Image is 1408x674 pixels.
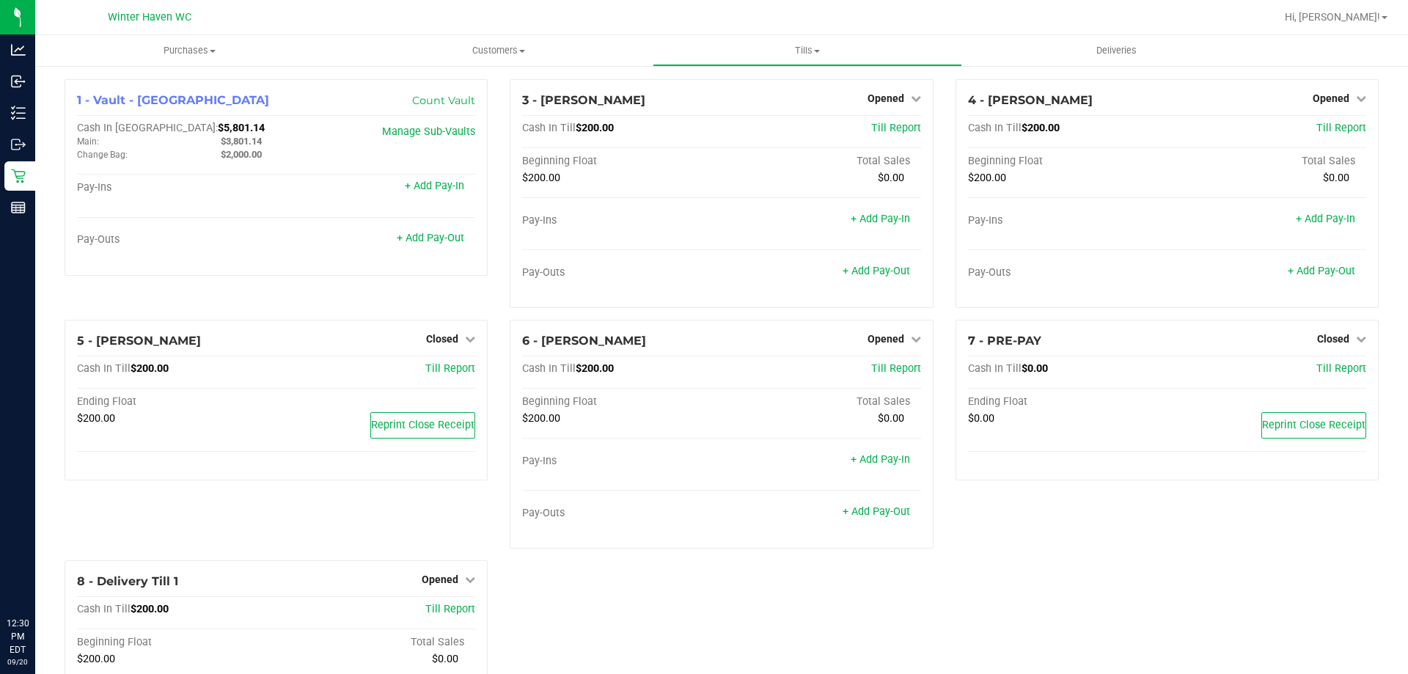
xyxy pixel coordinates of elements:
[878,172,904,184] span: $0.00
[653,35,961,66] a: Tills
[968,412,994,425] span: $0.00
[722,395,921,409] div: Total Sales
[522,334,646,348] span: 6 - [PERSON_NAME]
[522,455,722,468] div: Pay-Ins
[1262,419,1365,431] span: Reprint Close Receipt
[131,362,169,375] span: $200.00
[77,653,115,665] span: $200.00
[11,74,26,89] inline-svg: Inbound
[1288,265,1355,277] a: + Add Pay-Out
[432,653,458,665] span: $0.00
[77,412,115,425] span: $200.00
[968,395,1167,409] div: Ending Float
[344,35,653,66] a: Customers
[426,333,458,345] span: Closed
[11,137,26,152] inline-svg: Outbound
[722,155,921,168] div: Total Sales
[35,44,344,57] span: Purchases
[7,656,29,667] p: 09/20
[968,172,1006,184] span: $200.00
[1022,122,1060,134] span: $200.00
[1077,44,1156,57] span: Deliveries
[11,169,26,183] inline-svg: Retail
[77,136,99,147] span: Main:
[11,200,26,215] inline-svg: Reports
[868,333,904,345] span: Opened
[968,155,1167,168] div: Beginning Float
[382,125,475,138] a: Manage Sub-Vaults
[968,362,1022,375] span: Cash In Till
[1313,92,1349,104] span: Opened
[1167,155,1366,168] div: Total Sales
[425,603,475,615] a: Till Report
[522,122,576,134] span: Cash In Till
[843,265,910,277] a: + Add Pay-Out
[108,11,191,23] span: Winter Haven WC
[1296,213,1355,225] a: + Add Pay-In
[77,362,131,375] span: Cash In Till
[968,334,1041,348] span: 7 - PRE-PAY
[576,362,614,375] span: $200.00
[77,233,276,246] div: Pay-Outs
[1022,362,1048,375] span: $0.00
[77,150,128,160] span: Change Bag:
[218,122,265,134] span: $5,801.14
[77,181,276,194] div: Pay-Ins
[871,122,921,134] a: Till Report
[131,603,169,615] span: $200.00
[370,412,475,439] button: Reprint Close Receipt
[851,453,910,466] a: + Add Pay-In
[968,266,1167,279] div: Pay-Outs
[522,412,560,425] span: $200.00
[77,574,178,588] span: 8 - Delivery Till 1
[371,419,474,431] span: Reprint Close Receipt
[345,44,652,57] span: Customers
[1316,362,1366,375] a: Till Report
[11,106,26,120] inline-svg: Inventory
[77,334,201,348] span: 5 - [PERSON_NAME]
[15,557,59,601] iframe: Resource center
[276,636,476,649] div: Total Sales
[77,603,131,615] span: Cash In Till
[871,362,921,375] a: Till Report
[1316,122,1366,134] a: Till Report
[522,362,576,375] span: Cash In Till
[968,214,1167,227] div: Pay-Ins
[522,172,560,184] span: $200.00
[1323,172,1349,184] span: $0.00
[962,35,1271,66] a: Deliveries
[522,155,722,168] div: Beginning Float
[221,136,262,147] span: $3,801.14
[868,92,904,104] span: Opened
[77,93,269,107] span: 1 - Vault - [GEOGRAPHIC_DATA]
[968,93,1093,107] span: 4 - [PERSON_NAME]
[405,180,464,192] a: + Add Pay-In
[653,44,961,57] span: Tills
[843,505,910,518] a: + Add Pay-Out
[522,395,722,409] div: Beginning Float
[412,94,475,107] a: Count Vault
[1317,333,1349,345] span: Closed
[221,149,262,160] span: $2,000.00
[878,412,904,425] span: $0.00
[422,574,458,585] span: Opened
[77,636,276,649] div: Beginning Float
[397,232,464,244] a: + Add Pay-Out
[522,93,645,107] span: 3 - [PERSON_NAME]
[11,43,26,57] inline-svg: Analytics
[1261,412,1366,439] button: Reprint Close Receipt
[576,122,614,134] span: $200.00
[425,362,475,375] a: Till Report
[522,507,722,520] div: Pay-Outs
[77,395,276,409] div: Ending Float
[1285,11,1380,23] span: Hi, [PERSON_NAME]!
[851,213,910,225] a: + Add Pay-In
[35,35,344,66] a: Purchases
[522,266,722,279] div: Pay-Outs
[968,122,1022,134] span: Cash In Till
[43,554,61,572] iframe: Resource center unread badge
